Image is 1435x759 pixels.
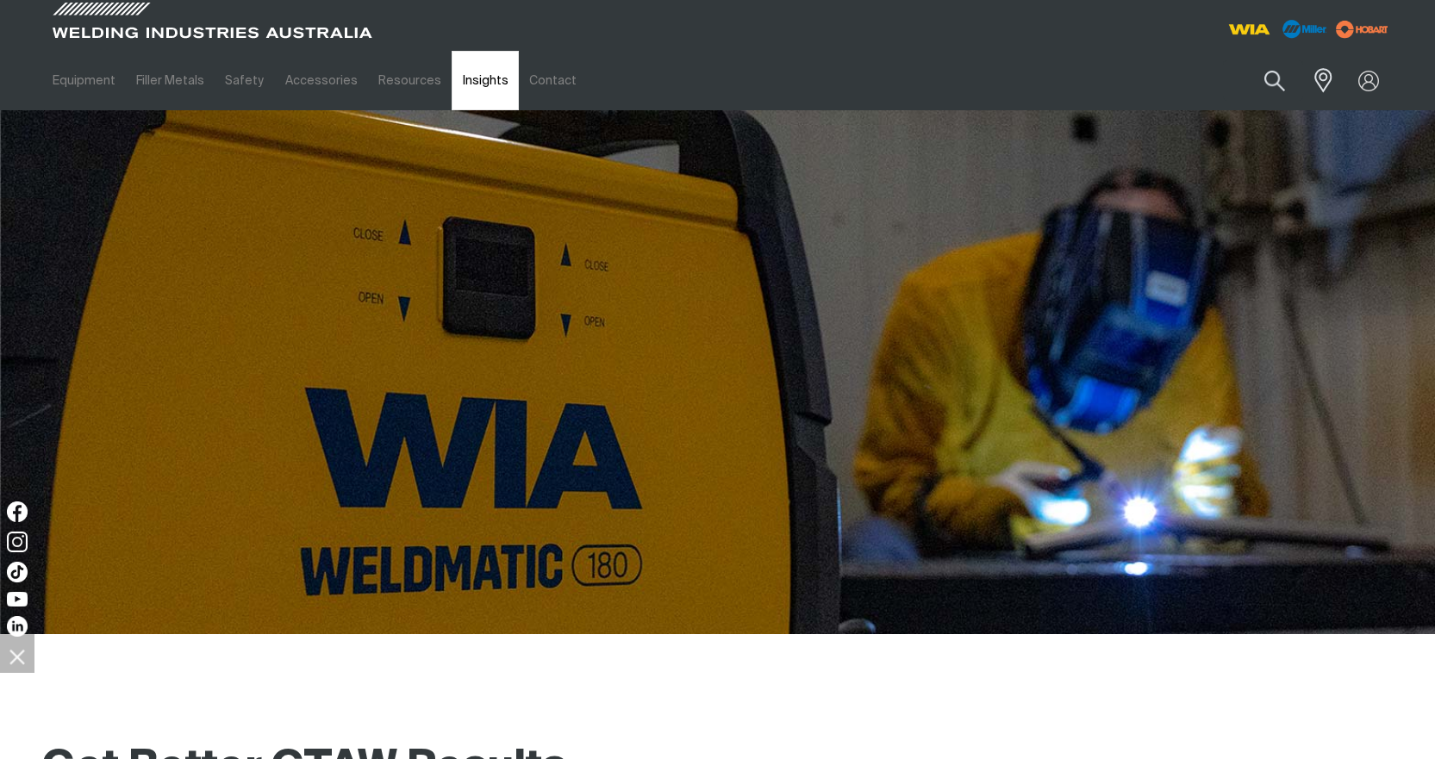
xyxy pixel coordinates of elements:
nav: Main [42,51,1056,110]
a: Filler Metals [126,51,215,110]
img: Facebook [7,501,28,522]
a: Accessories [275,51,368,110]
img: LinkedIn [7,616,28,637]
input: Product name or item number... [1223,60,1303,101]
a: Contact [519,51,587,110]
a: Insights [452,51,518,110]
img: miller [1331,16,1394,42]
img: hide socials [3,642,32,671]
img: YouTube [7,592,28,607]
a: Safety [215,51,274,110]
button: Search products [1245,60,1304,101]
img: Instagram [7,532,28,552]
a: Equipment [42,51,126,110]
img: TikTok [7,562,28,582]
a: Resources [368,51,452,110]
